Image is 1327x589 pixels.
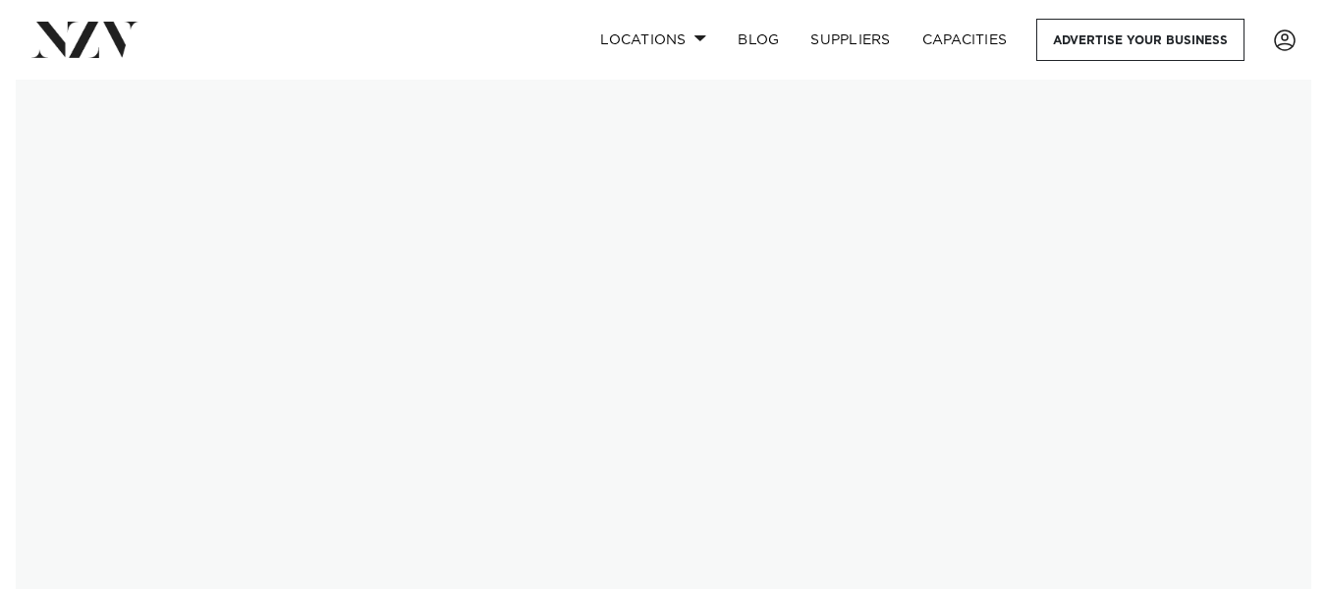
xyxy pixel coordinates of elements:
[31,22,138,57] img: nzv-logo.png
[584,19,722,61] a: Locations
[907,19,1023,61] a: Capacities
[1036,19,1244,61] a: Advertise your business
[722,19,795,61] a: BLOG
[795,19,906,61] a: SUPPLIERS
